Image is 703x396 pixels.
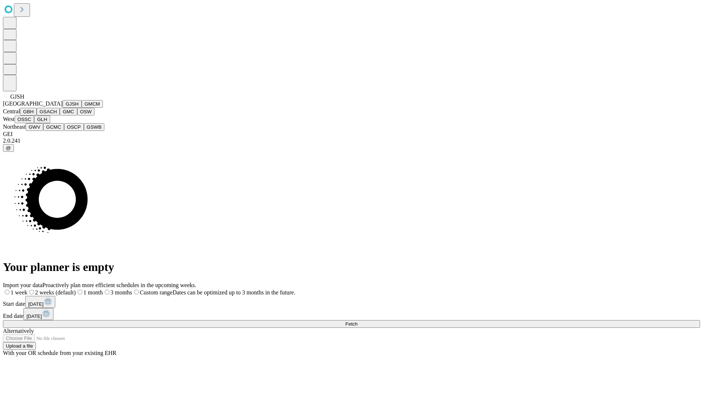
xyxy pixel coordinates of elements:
button: GCMC [43,123,64,131]
button: OSW [77,108,95,115]
span: 2 weeks (default) [35,289,76,296]
button: Upload a file [3,342,36,350]
div: 2.0.241 [3,137,700,144]
input: 3 months [105,290,109,294]
input: 2 weeks (default) [29,290,34,294]
span: 1 month [83,289,103,296]
span: Northeast [3,124,26,130]
span: 3 months [111,289,132,296]
span: Dates can be optimized up to 3 months in the future. [172,289,295,296]
button: GWV [26,123,43,131]
button: @ [3,144,14,152]
div: End date [3,308,700,320]
button: OSCP [64,123,84,131]
button: GJSH [63,100,82,108]
span: Custom range [140,289,172,296]
span: 1 week [11,289,27,296]
span: Proactively plan more efficient schedules in the upcoming weeks. [42,282,196,288]
span: [DATE] [28,301,44,307]
span: Alternatively [3,328,34,334]
span: [GEOGRAPHIC_DATA] [3,100,63,107]
button: [DATE] [25,296,55,308]
button: GBH [20,108,37,115]
input: Custom rangeDates can be optimized up to 3 months in the future. [134,290,139,294]
span: Import your data [3,282,42,288]
button: GLH [34,115,50,123]
span: Central [3,108,20,114]
input: 1 week [5,290,10,294]
button: GMCM [82,100,103,108]
input: 1 month [78,290,82,294]
button: GMC [60,108,77,115]
button: Fetch [3,320,700,328]
span: West [3,116,15,122]
span: GJSH [10,93,24,100]
div: Start date [3,296,700,308]
div: GEI [3,131,700,137]
span: Fetch [345,321,357,327]
span: [DATE] [26,313,42,319]
button: GSACH [37,108,60,115]
span: With your OR schedule from your existing EHR [3,350,116,356]
button: OSSC [15,115,34,123]
button: [DATE] [23,308,53,320]
span: @ [6,145,11,151]
h1: Your planner is empty [3,260,700,274]
button: GSWB [84,123,105,131]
